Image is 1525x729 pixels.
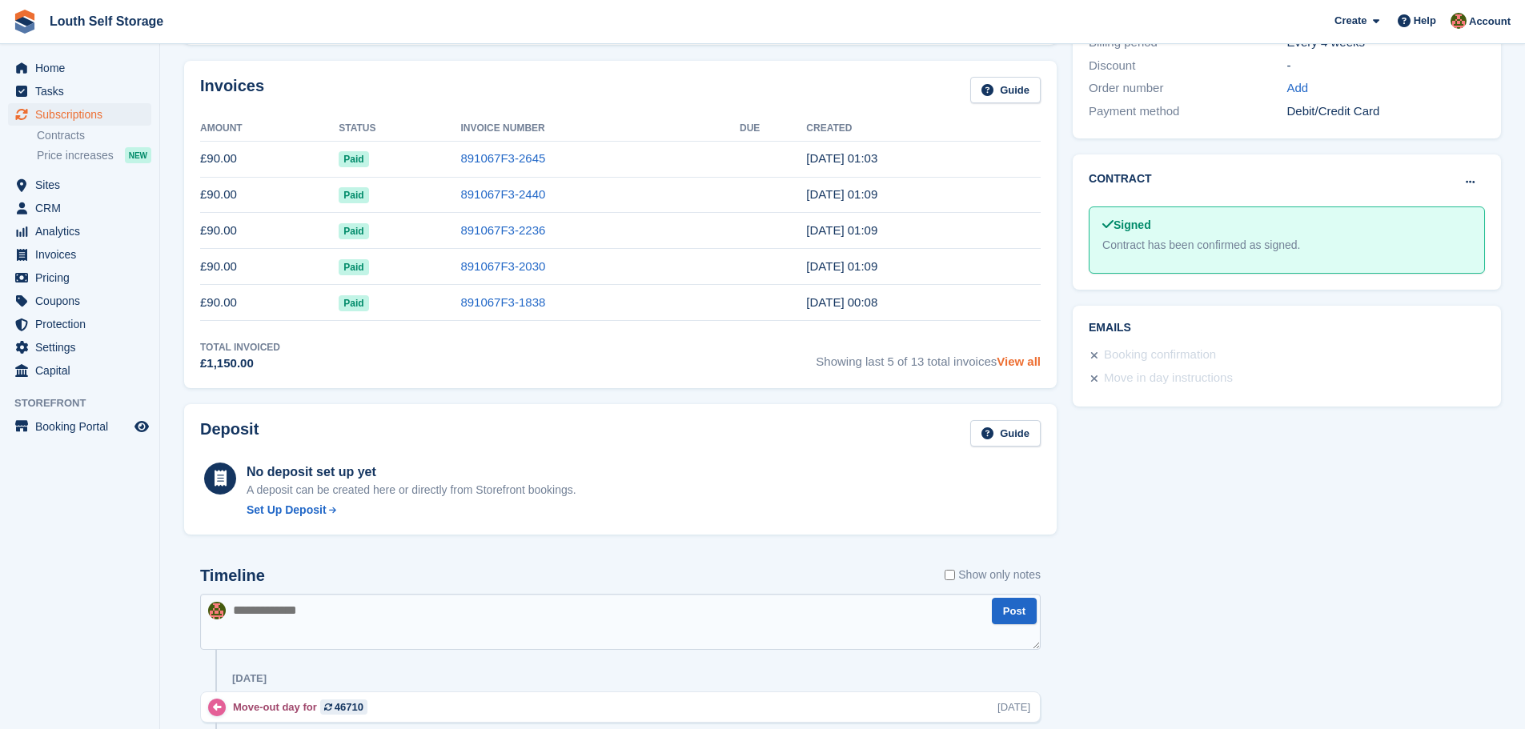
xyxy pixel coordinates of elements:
div: NEW [125,147,151,163]
h2: Invoices [200,77,264,103]
th: Created [806,116,1041,142]
div: Debit/Credit Card [1287,102,1485,121]
a: menu [8,290,151,312]
h2: Deposit [200,420,259,447]
a: View all [997,354,1041,368]
a: Contracts [37,128,151,143]
a: Add [1287,79,1309,98]
span: CRM [35,197,131,219]
td: £90.00 [200,141,339,177]
h2: Timeline [200,567,265,585]
a: Price increases NEW [37,146,151,164]
h2: Emails [1089,322,1485,334]
a: menu [8,415,151,438]
img: stora-icon-8386f47178a22dfd0bd8f6a31ec36ba5ce8667c1dd55bd0f319d3a0aa187defe.svg [13,10,37,34]
a: Preview store [132,417,151,436]
a: menu [8,313,151,335]
span: Home [35,57,131,79]
a: Louth Self Storage [43,8,170,34]
img: Andy Smith [1451,13,1467,29]
a: menu [8,336,151,358]
time: 2025-06-21 00:09:06 UTC [806,187,877,201]
span: Sites [35,174,131,196]
td: £90.00 [200,213,339,249]
div: Signed [1102,217,1471,234]
div: Payment method [1089,102,1286,121]
a: 891067F3-1838 [460,295,545,309]
td: £90.00 [200,249,339,285]
span: Settings [35,336,131,358]
div: [DATE] [997,699,1030,715]
span: Paid [339,295,368,311]
a: menu [8,220,151,242]
span: Analytics [35,220,131,242]
span: Help [1414,13,1436,29]
span: Booking Portal [35,415,131,438]
a: Set Up Deposit [247,502,576,519]
a: 891067F3-2236 [460,223,545,237]
a: 891067F3-2440 [460,187,545,201]
a: 46710 [320,699,367,715]
span: Create [1334,13,1366,29]
span: Paid [339,223,368,239]
a: menu [8,174,151,196]
td: £90.00 [200,177,339,213]
a: menu [8,57,151,79]
span: Showing last 5 of 13 total invoices [816,340,1041,373]
a: menu [8,103,151,126]
img: Andy Smith [208,602,226,619]
a: menu [8,243,151,266]
a: menu [8,266,151,289]
a: menu [8,80,151,102]
div: Move in day instructions [1104,369,1233,388]
time: 2025-04-26 00:09:29 UTC [806,259,877,273]
time: 2025-03-29 00:08:26 UTC [806,295,877,309]
input: Show only notes [945,567,955,583]
label: Show only notes [945,567,1041,583]
th: Amount [200,116,339,142]
span: Capital [35,359,131,382]
div: 46710 [335,699,363,715]
div: Set Up Deposit [247,502,327,519]
a: 891067F3-2030 [460,259,545,273]
span: Paid [339,187,368,203]
div: Total Invoiced [200,340,280,354]
th: Status [339,116,460,142]
a: 891067F3-2645 [460,151,545,165]
th: Due [740,116,806,142]
span: Storefront [14,395,159,411]
div: Discount [1089,57,1286,75]
div: [DATE] [232,672,267,685]
div: Order number [1089,79,1286,98]
button: Post [992,598,1037,624]
span: Price increases [37,148,114,163]
div: Move-out day for [233,699,375,715]
a: menu [8,197,151,219]
div: No deposit set up yet [247,463,576,482]
a: Guide [970,77,1041,103]
div: Contract has been confirmed as signed. [1102,237,1471,254]
a: menu [8,359,151,382]
span: Coupons [35,290,131,312]
p: A deposit can be created here or directly from Storefront bookings. [247,482,576,499]
span: Paid [339,151,368,167]
div: Booking confirmation [1104,346,1216,365]
h2: Contract [1089,170,1152,187]
span: Pricing [35,266,131,289]
div: - [1287,57,1485,75]
span: Tasks [35,80,131,102]
th: Invoice Number [460,116,740,142]
span: Invoices [35,243,131,266]
span: Subscriptions [35,103,131,126]
span: Protection [35,313,131,335]
span: Account [1469,14,1511,30]
span: Paid [339,259,368,275]
time: 2025-05-24 00:09:09 UTC [806,223,877,237]
td: £90.00 [200,285,339,321]
time: 2025-07-19 00:03:20 UTC [806,151,877,165]
a: Guide [970,420,1041,447]
div: £1,150.00 [200,354,280,373]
